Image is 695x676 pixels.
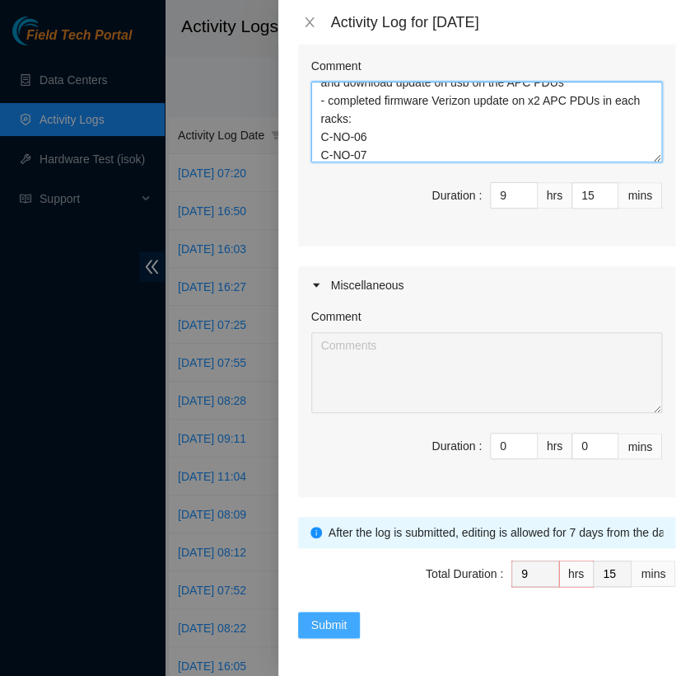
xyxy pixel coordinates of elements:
[298,266,675,304] div: Miscellaneous
[331,13,675,31] div: Activity Log for [DATE]
[618,433,662,459] div: mins
[311,280,321,290] span: caret-right
[431,186,482,204] div: Duration :
[538,182,572,209] div: hrs
[538,433,572,459] div: hrs
[632,561,675,587] div: mins
[426,565,503,583] div: Total Duration :
[311,332,662,413] textarea: Comment
[431,437,482,455] div: Duration :
[303,16,316,29] span: close
[311,307,361,326] label: Comment
[618,182,662,209] div: mins
[311,82,662,162] textarea: Comment
[298,612,361,638] button: Submit
[310,527,322,538] span: info-circle
[311,616,347,634] span: Submit
[298,15,321,31] button: Close
[559,561,594,587] div: hrs
[311,57,361,75] label: Comment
